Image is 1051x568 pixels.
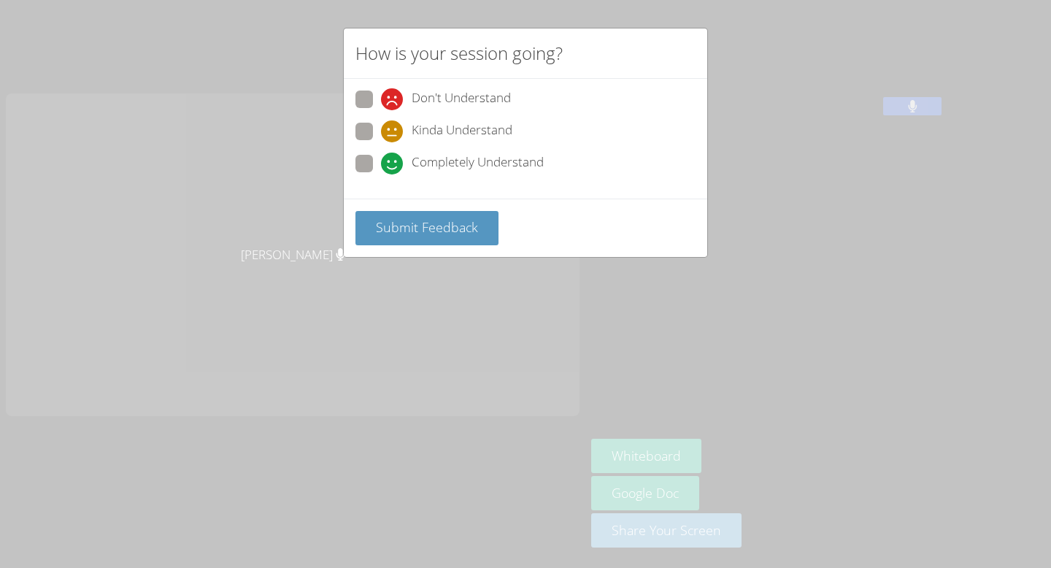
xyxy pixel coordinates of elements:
[355,211,498,245] button: Submit Feedback
[355,40,563,66] h2: How is your session going?
[376,218,478,236] span: Submit Feedback
[412,88,511,110] span: Don't Understand
[412,153,544,174] span: Completely Understand
[412,120,512,142] span: Kinda Understand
